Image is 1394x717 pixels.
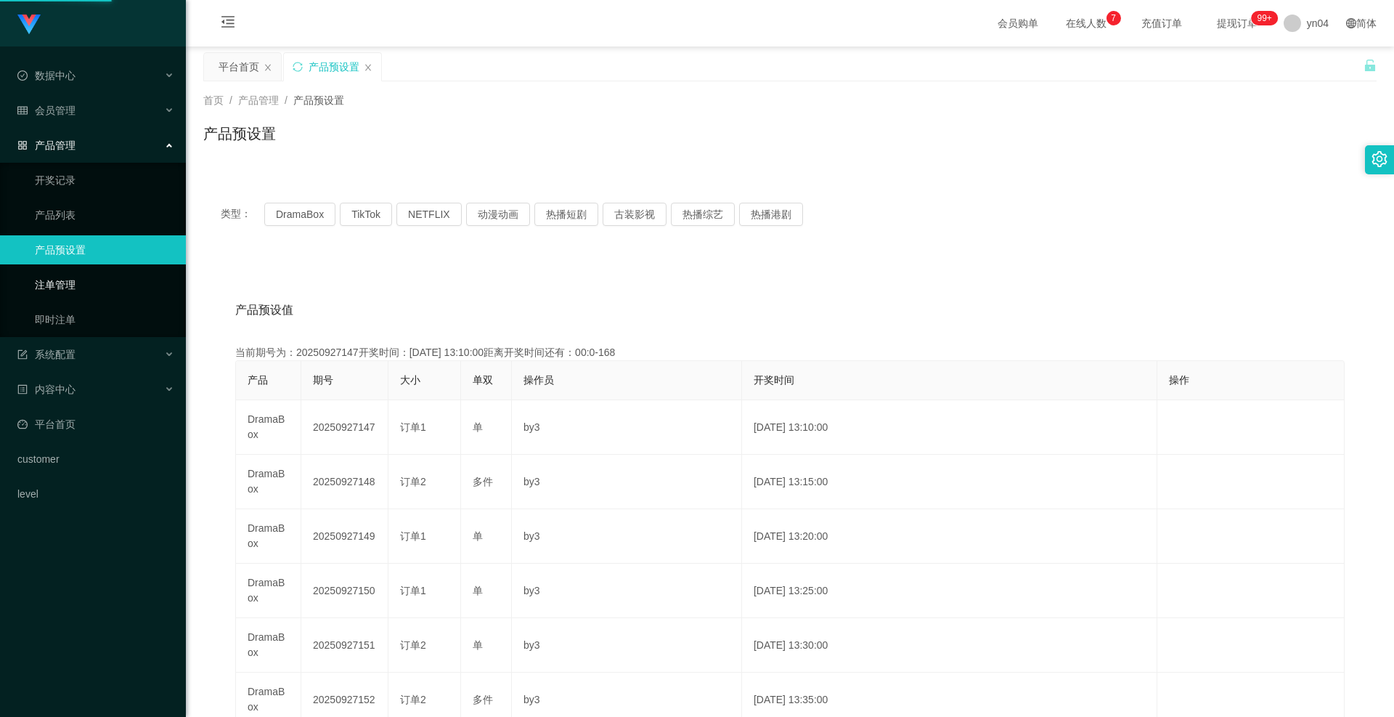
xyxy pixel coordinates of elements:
td: [DATE] 13:25:00 [742,564,1157,618]
td: 20250927150 [301,564,388,618]
span: 在线人数 [1059,18,1114,28]
td: DramaBox [236,509,301,564]
span: 产品管理 [17,139,76,151]
span: 单双 [473,374,493,386]
a: 开奖记录 [35,166,174,195]
i: 图标: setting [1371,151,1387,167]
span: 单 [473,530,483,542]
img: logo.9652507e.png [17,15,41,35]
span: 提现订单 [1210,18,1265,28]
span: 首页 [203,94,224,106]
span: 操作员 [523,374,554,386]
span: / [285,94,288,106]
span: 单 [473,639,483,651]
span: 订单2 [400,694,426,705]
div: 当前期号为：20250927147开奖时间：[DATE] 13:10:00距离开奖时间还有：00:0-168 [235,345,1345,360]
span: 会员管理 [17,105,76,116]
td: by3 [512,618,742,673]
td: [DATE] 13:20:00 [742,509,1157,564]
i: 图标: form [17,349,28,360]
span: 订单2 [400,639,426,651]
i: 图标: unlock [1364,59,1377,72]
a: 即时注单 [35,305,174,334]
div: 产品预设置 [309,53,359,81]
a: 产品预设置 [35,235,174,264]
i: 图标: profile [17,384,28,394]
span: 产品管理 [238,94,279,106]
a: customer [17,445,174,474]
td: [DATE] 13:30:00 [742,618,1157,673]
span: 数据中心 [17,70,76,81]
td: by3 [512,455,742,509]
span: 多件 [473,476,493,487]
i: 图标: check-circle-o [17,70,28,81]
button: DramaBox [264,203,335,226]
td: by3 [512,564,742,618]
span: 操作 [1169,374,1189,386]
button: 古装影视 [603,203,667,226]
i: 图标: table [17,105,28,116]
span: 订单1 [400,421,426,433]
span: 系统配置 [17,349,76,360]
a: 注单管理 [35,270,174,299]
button: 热播短剧 [534,203,598,226]
td: DramaBox [236,455,301,509]
button: 热播港剧 [739,203,803,226]
td: 20250927151 [301,618,388,673]
td: 20250927148 [301,455,388,509]
td: 20250927149 [301,509,388,564]
td: DramaBox [236,564,301,618]
span: 期号 [313,374,333,386]
i: 图标: global [1346,18,1356,28]
span: 开奖时间 [754,374,794,386]
button: 热播综艺 [671,203,735,226]
td: by3 [512,509,742,564]
span: 订单1 [400,530,426,542]
sup: 331 [1251,11,1277,25]
button: TikTok [340,203,392,226]
span: 多件 [473,694,493,705]
span: 产品预设置 [293,94,344,106]
button: NETFLIX [396,203,462,226]
span: 单 [473,585,483,596]
button: 动漫动画 [466,203,530,226]
i: 图标: sync [293,62,303,72]
span: 类型： [221,203,264,226]
i: 图标: close [264,63,272,72]
span: 订单2 [400,476,426,487]
a: 产品列表 [35,200,174,230]
h1: 产品预设置 [203,123,276,145]
i: 图标: appstore-o [17,140,28,150]
i: 图标: menu-fold [203,1,253,47]
a: level [17,479,174,509]
td: 20250927147 [301,400,388,455]
td: [DATE] 13:10:00 [742,400,1157,455]
span: 产品预设值 [235,301,293,319]
span: 大小 [400,374,420,386]
span: 产品 [248,374,268,386]
td: DramaBox [236,400,301,455]
a: 图标: dashboard平台首页 [17,410,174,439]
sup: 7 [1106,11,1121,25]
td: DramaBox [236,618,301,673]
i: 图标: close [364,63,372,72]
p: 7 [1111,11,1116,25]
span: / [229,94,232,106]
td: by3 [512,400,742,455]
span: 内容中心 [17,384,76,395]
span: 单 [473,421,483,433]
td: [DATE] 13:15:00 [742,455,1157,509]
div: 平台首页 [219,53,259,81]
span: 订单1 [400,585,426,596]
span: 充值订单 [1134,18,1189,28]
